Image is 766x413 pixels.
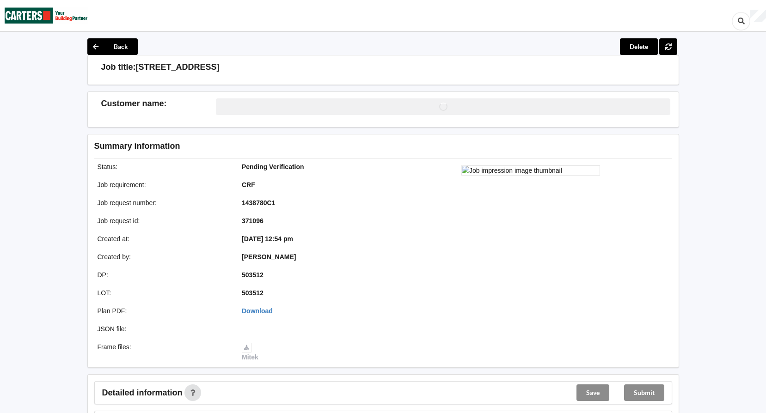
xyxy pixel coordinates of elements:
[242,181,255,188] b: CRF
[136,62,220,73] h3: [STREET_ADDRESS]
[94,141,525,152] h3: Summary information
[91,324,236,334] div: JSON file :
[620,38,658,55] button: Delete
[242,217,264,225] b: 371096
[91,288,236,298] div: LOT :
[242,253,296,261] b: [PERSON_NAME]
[91,252,236,261] div: Created by :
[91,342,236,362] div: Frame files :
[91,270,236,279] div: DP :
[91,180,236,189] div: Job requirement :
[242,271,264,279] b: 503512
[101,98,216,109] h3: Customer name :
[91,306,236,316] div: Plan PDF :
[101,62,136,73] h3: Job title:
[242,343,258,361] a: Mitek
[91,216,236,225] div: Job request id :
[461,165,600,176] img: Job impression image thumbnail
[5,0,88,30] img: Carters
[242,307,273,315] a: Download
[750,10,766,23] div: User Profile
[242,235,293,243] b: [DATE] 12:54 pm
[91,234,236,243] div: Created at :
[91,198,236,207] div: Job request number :
[242,163,304,170] b: Pending Verification
[87,38,138,55] button: Back
[102,389,183,397] span: Detailed information
[91,162,236,171] div: Status :
[242,199,275,206] b: 1438780C1
[242,289,264,297] b: 503512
